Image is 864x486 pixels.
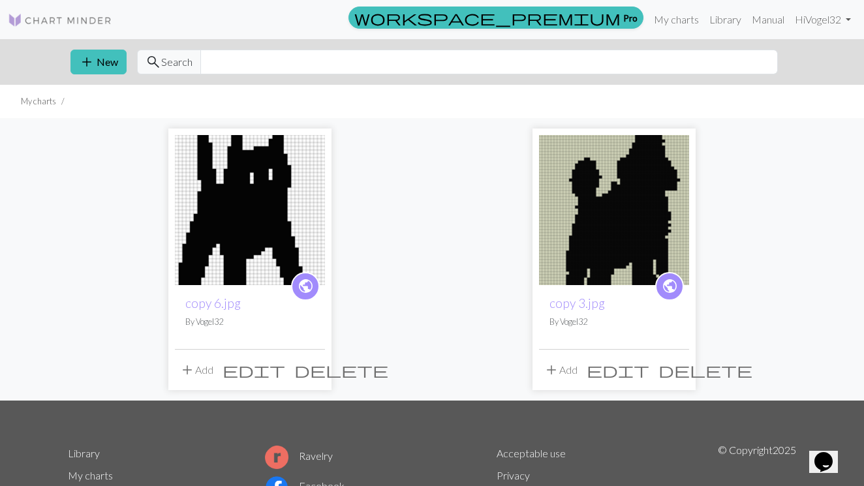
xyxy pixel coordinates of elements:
a: public [655,272,684,301]
button: Delete [290,357,393,382]
a: Manual [747,7,790,33]
span: public [662,276,678,296]
i: public [662,273,678,299]
a: Ravelry [265,449,333,462]
a: public [291,272,320,301]
span: workspace_premium [354,8,621,27]
a: Pro [348,7,643,29]
a: My charts [68,469,113,481]
p: By Vogel32 [185,316,315,328]
button: Add [175,357,218,382]
span: Search [161,54,193,70]
a: copy 3.jpg [549,296,605,311]
button: Edit [582,357,654,382]
a: Acceptable use [497,447,566,459]
img: copy 3.jpg [539,135,689,285]
span: edit [587,361,649,379]
p: By Vogel32 [549,316,679,328]
span: add [179,361,195,379]
i: Edit [223,362,285,378]
span: public [298,276,314,296]
span: edit [223,361,285,379]
a: copy 6.jpg [175,202,325,215]
span: search [146,53,161,71]
span: delete [294,361,388,379]
button: Add [539,357,582,382]
i: public [298,273,314,299]
a: copy 6.jpg [185,296,241,311]
img: Ravelry logo [265,446,288,469]
span: add [544,361,559,379]
span: add [79,53,95,71]
a: My charts [649,7,704,33]
a: HiVogel32 [790,7,856,33]
i: Edit [587,362,649,378]
img: copy 6.jpg [175,135,325,285]
button: Edit [218,357,290,382]
a: Library [704,7,747,33]
button: Delete [654,357,757,382]
iframe: chat widget [809,434,851,473]
li: My charts [21,95,56,108]
button: New [70,50,127,74]
img: Logo [8,12,112,28]
a: Privacy [497,469,530,481]
span: delete [658,361,752,379]
a: copy 3.jpg [539,202,689,215]
a: Library [68,447,100,459]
